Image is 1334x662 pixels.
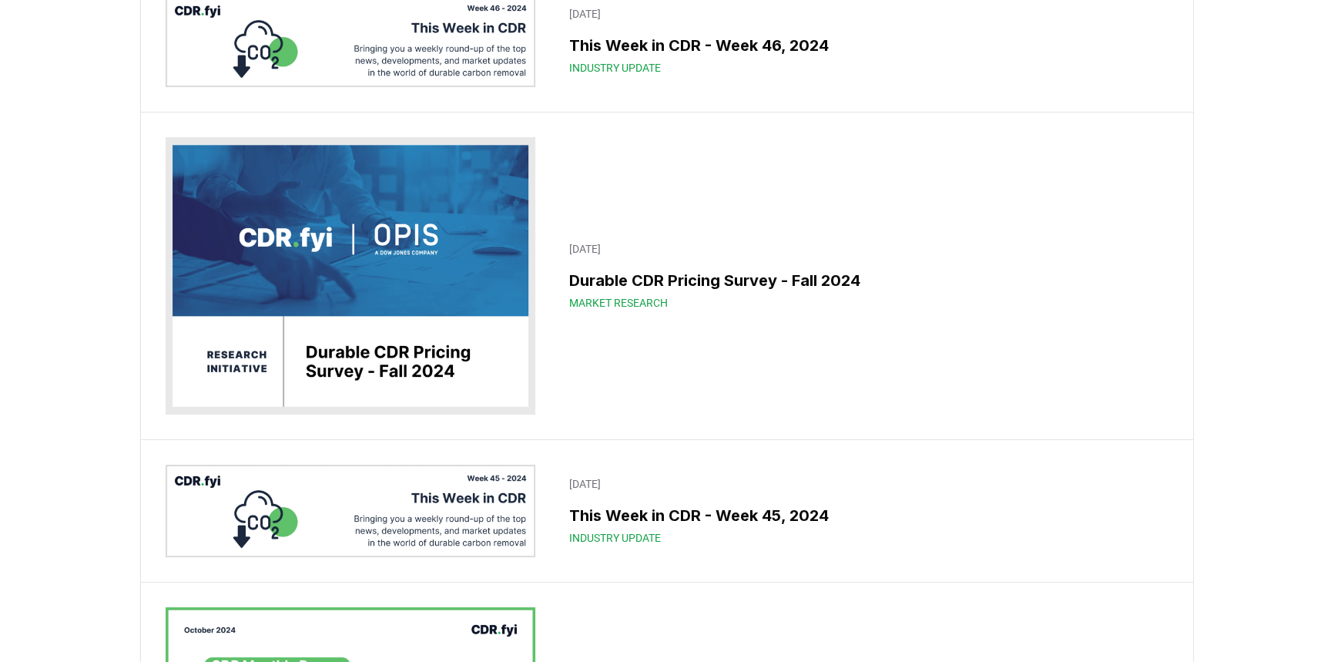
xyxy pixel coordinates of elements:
[569,269,1159,292] h3: Durable CDR Pricing Survey - Fall 2024
[569,6,1159,22] p: [DATE]
[569,34,1159,57] h3: This Week in CDR - Week 46, 2024
[569,241,1159,257] p: [DATE]
[560,467,1168,555] a: [DATE]This Week in CDR - Week 45, 2024Industry Update
[569,504,1159,527] h3: This Week in CDR - Week 45, 2024
[569,295,668,311] span: Market Research
[569,530,661,546] span: Industry Update
[166,137,535,415] img: Durable CDR Pricing Survey - Fall 2024 blog post image
[569,476,1159,492] p: [DATE]
[166,465,535,557] img: This Week in CDR - Week 45, 2024 blog post image
[560,232,1168,320] a: [DATE]Durable CDR Pricing Survey - Fall 2024Market Research
[569,60,661,76] span: Industry Update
